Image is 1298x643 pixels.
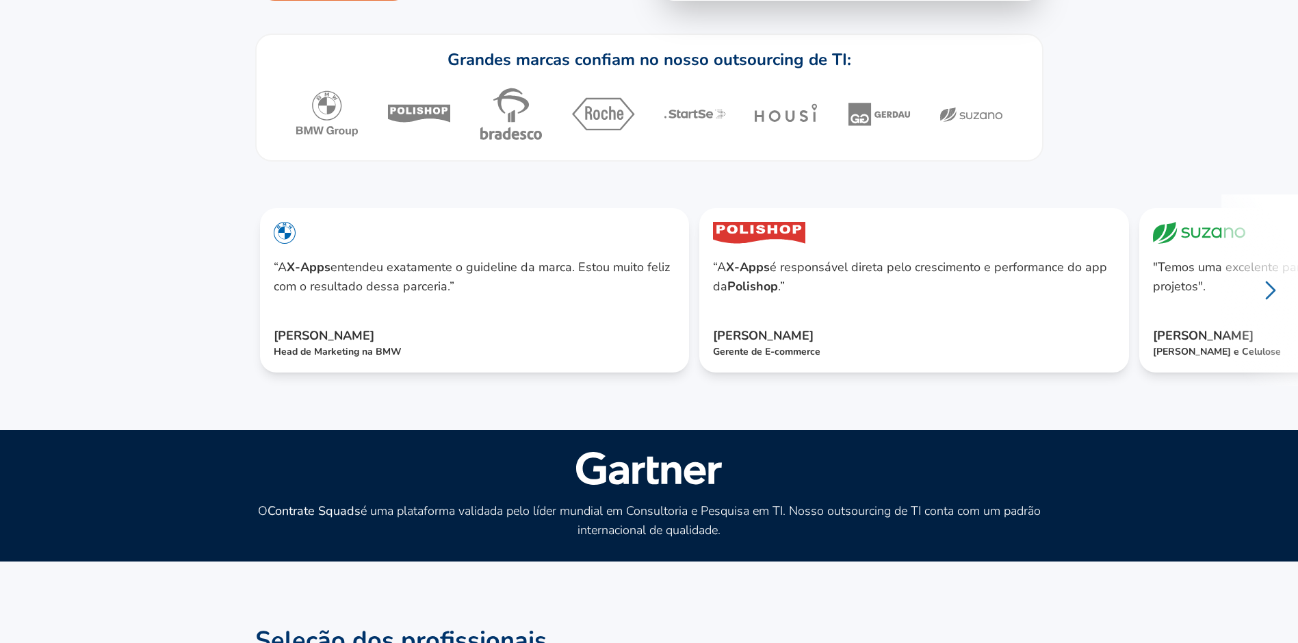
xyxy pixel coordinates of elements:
[274,326,675,345] h5: [PERSON_NAME]
[713,345,1115,359] h4: Gerente de E-commerce
[255,501,1043,540] h2: O é uma plataforma validada pelo líder mundial em Consultoria e Pesquisa em TI. Nosso outsourcing...
[713,257,1115,312] p: “A é responsável direta pelo crescimento e performance do app da .”
[447,49,851,71] h1: Grandes marcas confiam no nosso outsourcing de TI:
[274,257,675,312] p: “A entendeu exatamente o guideline da marca. Estou muito feliz com o resultado dessa parceria.”
[713,326,1115,345] h5: [PERSON_NAME]
[287,259,330,275] strong: X-Apps
[274,345,675,359] h4: Head de Marketing na BMW
[727,278,778,294] strong: Polishop
[268,503,361,519] strong: Contrate Squads
[726,259,770,275] strong: X-Apps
